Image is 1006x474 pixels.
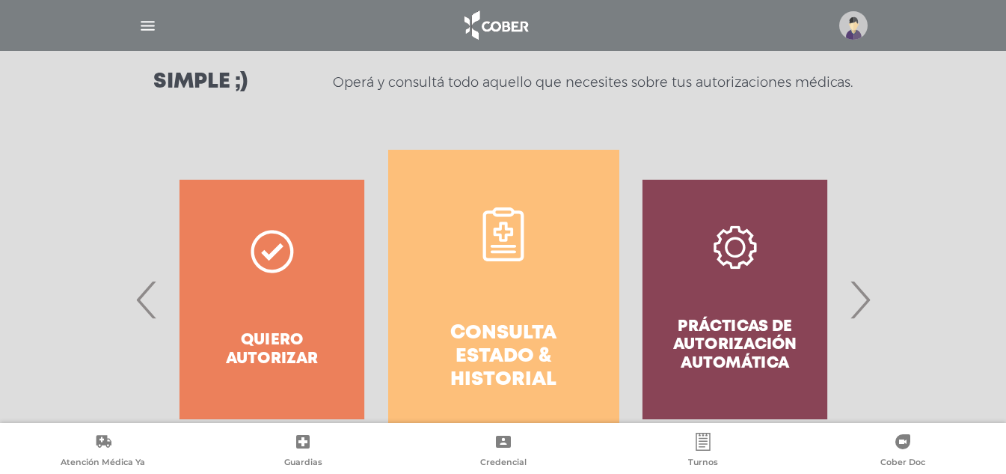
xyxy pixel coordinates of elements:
a: Turnos [603,433,803,471]
img: Cober_menu-lines-white.svg [138,16,157,35]
a: Consulta estado & historial [388,150,619,449]
a: Guardias [203,433,402,471]
span: Credencial [480,457,527,470]
span: Next [845,259,874,340]
a: Credencial [403,433,603,471]
span: Guardias [284,457,322,470]
span: Turnos [688,457,718,470]
a: Atención Médica Ya [3,433,203,471]
img: logo_cober_home-white.png [456,7,535,43]
span: Previous [132,259,162,340]
span: Cober Doc [880,457,925,470]
h4: Consulta estado & historial [415,322,592,392]
img: profile-placeholder.svg [839,11,868,40]
p: Operá y consultá todo aquello que necesites sobre tus autorizaciones médicas. [333,73,853,91]
a: Cober Doc [803,433,1003,471]
span: Atención Médica Ya [61,457,145,470]
h3: Simple ;) [153,72,248,93]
